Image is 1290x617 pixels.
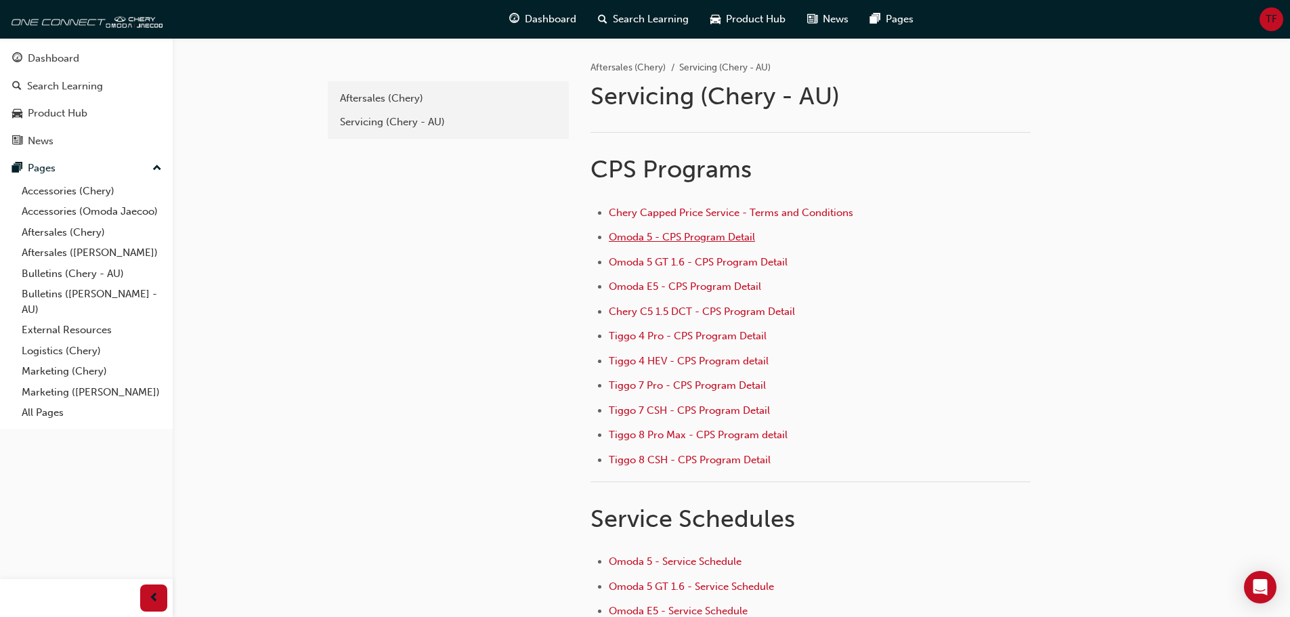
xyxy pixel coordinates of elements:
[609,355,769,367] a: Tiggo 4 HEV - CPS Program detail
[525,12,576,27] span: Dashboard
[710,11,721,28] span: car-icon
[859,5,924,33] a: pages-iconPages
[679,60,771,76] li: Servicing (Chery - AU)
[609,379,766,391] a: Tiggo 7 Pro - CPS Program Detail
[609,404,770,417] a: Tiggo 7 CSH - CPS Program Detail
[509,11,519,28] span: guage-icon
[726,12,786,27] span: Product Hub
[609,580,774,593] a: Omoda 5 GT 1.6 - Service Schedule
[16,341,167,362] a: Logistics (Chery)
[1260,7,1283,31] button: TF
[609,429,788,441] a: Tiggo 8 Pro Max - CPS Program detail
[870,11,880,28] span: pages-icon
[28,51,79,66] div: Dashboard
[16,181,167,202] a: Accessories (Chery)
[5,156,167,181] button: Pages
[587,5,700,33] a: search-iconSearch Learning
[16,382,167,403] a: Marketing ([PERSON_NAME])
[1244,571,1276,603] div: Open Intercom Messenger
[609,256,788,268] a: Omoda 5 GT 1.6 - CPS Program Detail
[598,11,607,28] span: search-icon
[16,201,167,222] a: Accessories (Omoda Jaecoo)
[16,242,167,263] a: Aftersales ([PERSON_NAME])
[340,91,557,106] div: Aftersales (Chery)
[340,114,557,130] div: Servicing (Chery - AU)
[28,161,56,176] div: Pages
[5,46,167,71] a: Dashboard
[1266,12,1277,27] span: TF
[609,605,748,617] a: Omoda E5 - Service Schedule
[796,5,859,33] a: news-iconNews
[5,74,167,99] a: Search Learning
[590,81,1035,111] h1: Servicing (Chery - AU)
[823,12,848,27] span: News
[498,5,587,33] a: guage-iconDashboard
[28,106,87,121] div: Product Hub
[5,43,167,156] button: DashboardSearch LearningProduct HubNews
[12,81,22,93] span: search-icon
[590,504,795,533] span: Service Schedules
[27,79,103,94] div: Search Learning
[149,590,159,607] span: prev-icon
[12,163,22,175] span: pages-icon
[609,305,795,318] a: Chery C5 1.5 DCT - CPS Program Detail
[16,222,167,243] a: Aftersales (Chery)
[333,110,563,134] a: Servicing (Chery - AU)
[886,12,913,27] span: Pages
[609,555,741,568] a: Omoda 5 - Service Schedule
[613,12,689,27] span: Search Learning
[16,361,167,382] a: Marketing (Chery)
[609,330,767,342] a: Tiggo 4 Pro - CPS Program Detail
[16,320,167,341] a: External Resources
[609,280,761,293] a: Omoda E5 - CPS Program Detail
[609,231,755,243] a: Omoda 5 - CPS Program Detail
[333,87,563,110] a: Aftersales (Chery)
[12,53,22,65] span: guage-icon
[7,5,163,33] img: oneconnect
[700,5,796,33] a: car-iconProduct Hub
[12,135,22,148] span: news-icon
[16,402,167,423] a: All Pages
[16,263,167,284] a: Bulletins (Chery - AU)
[16,284,167,320] a: Bulletins ([PERSON_NAME] - AU)
[590,154,752,184] span: CPS Programs
[609,207,853,219] a: Chery Capped Price Service - Terms and Conditions
[609,454,771,466] a: Tiggo 8 CSH - CPS Program Detail
[5,101,167,126] a: Product Hub
[590,62,666,73] a: Aftersales (Chery)
[5,129,167,154] a: News
[807,11,817,28] span: news-icon
[152,160,162,177] span: up-icon
[12,108,22,120] span: car-icon
[28,133,53,149] div: News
